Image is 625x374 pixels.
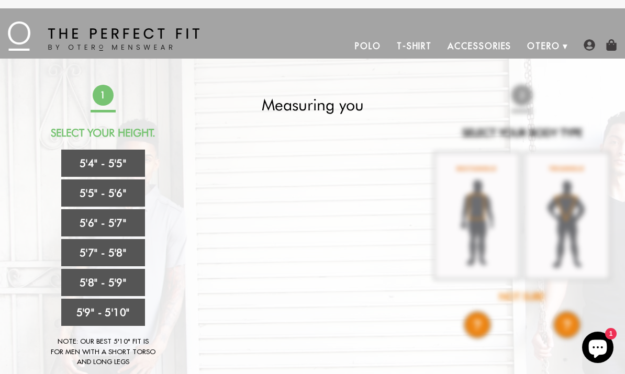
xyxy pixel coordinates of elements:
a: 5'9" - 5'10" [61,299,145,326]
a: 5'6" - 5'7" [61,209,145,236]
span: 1 [92,85,114,106]
h2: Measuring you [222,95,402,114]
a: 5'8" - 5'9" [61,269,145,296]
inbox-online-store-chat: Shopify online store chat [579,332,617,366]
div: Note: Our best 5'10" fit is for men with a short torso and long legs [51,336,155,367]
a: 5'5" - 5'6" [61,179,145,207]
a: 5'7" - 5'8" [61,239,145,266]
a: 5'4" - 5'5" [61,150,145,177]
a: Accessories [440,33,519,59]
h2: Select Your Height. [13,127,193,139]
img: The Perfect Fit - by Otero Menswear - Logo [8,21,199,51]
a: Otero [519,33,568,59]
a: Polo [347,33,389,59]
img: user-account-icon.png [584,39,595,51]
a: T-Shirt [389,33,440,59]
img: shopping-bag-icon.png [606,39,617,51]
